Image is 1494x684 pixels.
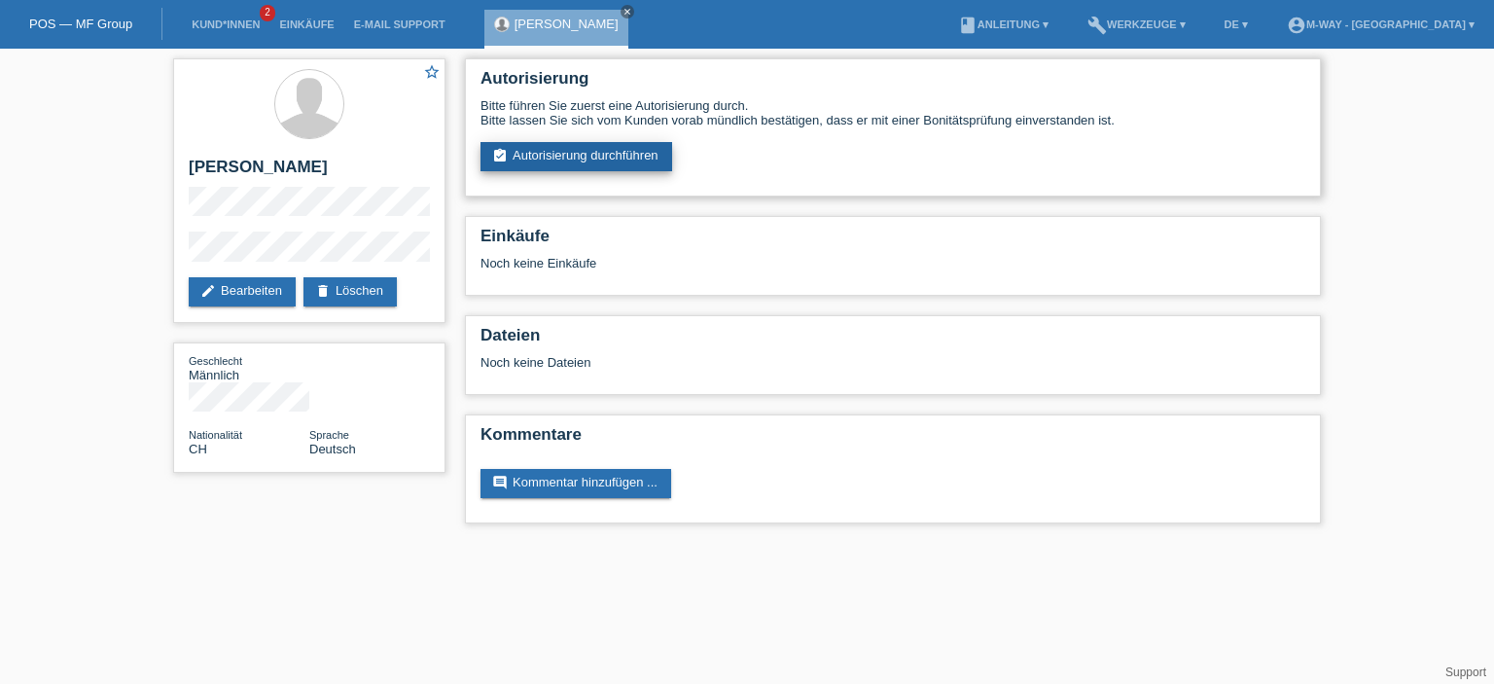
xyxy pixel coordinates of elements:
[189,442,207,456] span: Schweiz
[269,18,343,30] a: Einkäufe
[480,227,1305,256] h2: Einkäufe
[1087,16,1107,35] i: build
[480,98,1305,127] div: Bitte führen Sie zuerst eine Autorisierung durch. Bitte lassen Sie sich vom Kunden vorab mündlich...
[423,63,441,81] i: star_border
[480,425,1305,454] h2: Kommentare
[958,16,978,35] i: book
[515,17,619,31] a: [PERSON_NAME]
[948,18,1058,30] a: bookAnleitung ▾
[189,277,296,306] a: editBearbeiten
[1078,18,1195,30] a: buildWerkzeuge ▾
[309,442,356,456] span: Deutsch
[621,5,634,18] a: close
[189,158,430,187] h2: [PERSON_NAME]
[480,142,672,171] a: assignment_turned_inAutorisierung durchführen
[480,326,1305,355] h2: Dateien
[260,5,275,21] span: 2
[423,63,441,84] a: star_border
[309,429,349,441] span: Sprache
[480,355,1075,370] div: Noch keine Dateien
[29,17,132,31] a: POS — MF Group
[303,277,397,306] a: deleteLöschen
[189,429,242,441] span: Nationalität
[622,7,632,17] i: close
[492,475,508,490] i: comment
[315,283,331,299] i: delete
[480,69,1305,98] h2: Autorisierung
[200,283,216,299] i: edit
[480,256,1305,285] div: Noch keine Einkäufe
[1287,16,1306,35] i: account_circle
[1445,666,1486,679] a: Support
[344,18,455,30] a: E-Mail Support
[492,148,508,163] i: assignment_turned_in
[1215,18,1258,30] a: DE ▾
[189,353,309,382] div: Männlich
[480,469,671,498] a: commentKommentar hinzufügen ...
[189,355,242,367] span: Geschlecht
[182,18,269,30] a: Kund*innen
[1277,18,1484,30] a: account_circlem-way - [GEOGRAPHIC_DATA] ▾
